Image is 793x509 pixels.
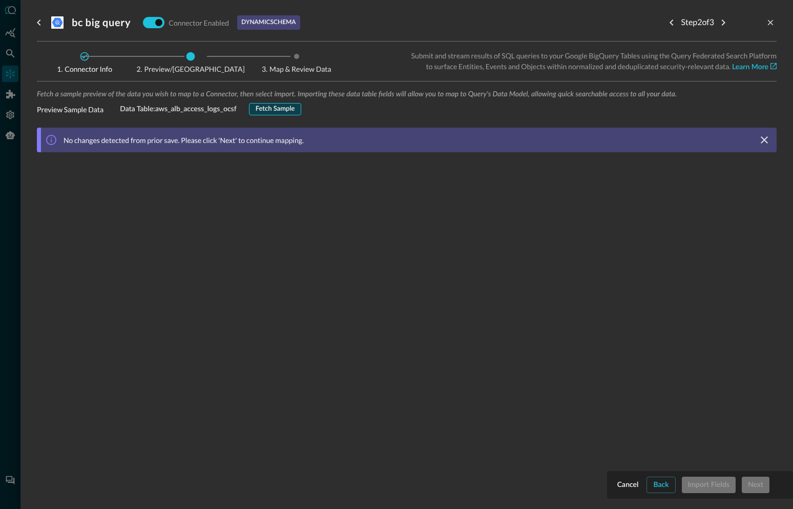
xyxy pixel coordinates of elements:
[51,16,64,29] svg: Google BigQuery
[31,14,47,31] button: go back
[732,64,777,71] a: Learn More
[241,18,296,27] p: dynamic schema
[249,103,302,115] button: Fetch Sample
[681,16,714,29] p: Step 2 of 3
[653,479,669,492] div: Back
[663,14,680,31] button: Previous step
[408,50,777,73] p: Submit and stream results of SQL queries to your Google BigQuery Tables using the Query Federated...
[37,104,103,115] p: Preview Sample Data
[64,135,304,146] p: No changes detected from prior save. Please click 'Next' to continue mapping.
[715,14,732,31] button: Next step
[72,16,131,29] h3: bc big query
[120,105,237,114] span: Data Table: aws_alb_access_logs_ocsf
[617,479,639,492] div: Cancel
[253,66,340,73] span: Map & Review Data
[758,134,770,146] button: clear message banner
[764,16,777,29] button: close-drawer
[41,66,128,73] span: Connector Info
[256,104,295,115] div: Fetch Sample
[169,17,229,28] p: Connector Enabled
[136,66,244,73] span: Preview/[GEOGRAPHIC_DATA]
[37,90,777,99] span: Fetch a sample preview of the data you wish to map to a Connector, then select import. Importing ...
